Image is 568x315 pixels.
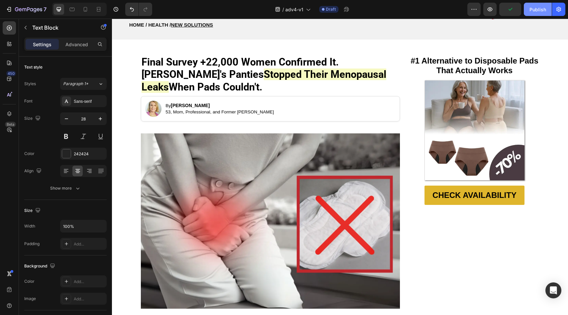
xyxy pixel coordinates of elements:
div: Image [24,296,36,302]
div: Undo/Redo [125,3,152,16]
p: Advanced [65,41,88,48]
div: Add... [74,296,105,302]
div: Font [24,98,33,104]
button: Show more [24,182,107,194]
a: CHECK AVAILABILITY [313,167,413,186]
p: 7 [44,5,47,13]
div: Background [24,262,56,271]
span: Draft [326,6,336,12]
button: 7 [3,3,49,16]
button: Publish [524,3,552,16]
strong: CHECK AVAILABILITY [321,172,405,181]
div: 450 [6,71,16,76]
span: Paragraph 1* [63,81,88,87]
div: Padding [24,241,40,247]
img: gempages_532940531508970503-275d7f4d-1ae0-4085-8c79-888aa9190e6a.webp [313,62,413,162]
div: Add... [74,241,105,247]
div: Color [24,278,35,284]
span: / [282,6,284,13]
div: Publish [529,6,546,13]
span: adv4-v1 [285,6,303,13]
div: Align [24,167,43,176]
div: Text style [24,64,43,70]
div: Color [24,151,35,157]
iframe: Design area [112,19,568,315]
div: Styles [24,81,36,87]
input: Auto [60,220,106,232]
div: Sans-serif [74,98,105,104]
button: Paragraph 1* [60,78,107,90]
div: Size [24,206,42,215]
div: Open Intercom Messenger [545,282,561,298]
div: Width [24,223,35,229]
p: Settings [33,41,51,48]
div: Add... [74,279,105,285]
strong: #1 Alternative to Disposable Pads That Actually Works [299,38,426,57]
div: Size [24,114,42,123]
div: 242424 [74,151,105,157]
div: Show more [50,185,81,192]
p: Text Block [32,24,89,32]
div: Beta [5,122,16,127]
